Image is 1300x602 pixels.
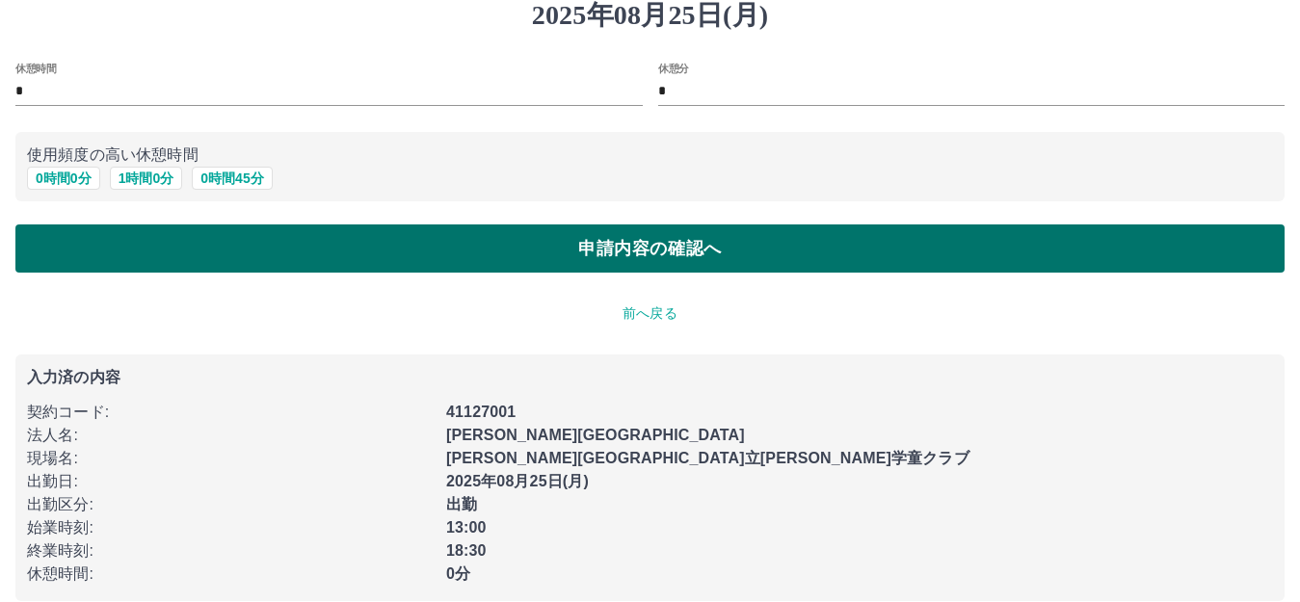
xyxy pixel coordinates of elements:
[15,303,1285,324] p: 前へ戻る
[446,404,516,420] b: 41127001
[15,61,56,75] label: 休憩時間
[192,167,272,190] button: 0時間45分
[446,519,487,536] b: 13:00
[27,447,435,470] p: 現場名 :
[27,167,100,190] button: 0時間0分
[446,427,745,443] b: [PERSON_NAME][GEOGRAPHIC_DATA]
[446,450,969,466] b: [PERSON_NAME][GEOGRAPHIC_DATA]立[PERSON_NAME]学童クラブ
[446,473,589,489] b: 2025年08月25日(月)
[27,470,435,493] p: 出勤日 :
[110,167,183,190] button: 1時間0分
[27,539,435,563] p: 終業時刻 :
[15,224,1285,273] button: 申請内容の確認へ
[446,496,477,512] b: 出勤
[27,493,435,516] p: 出勤区分 :
[27,424,435,447] p: 法人名 :
[446,565,470,582] b: 0分
[27,401,435,424] p: 契約コード :
[27,144,1273,167] p: 使用頻度の高い休憩時間
[27,563,435,586] p: 休憩時間 :
[27,516,435,539] p: 始業時刻 :
[658,61,689,75] label: 休憩分
[27,370,1273,385] p: 入力済の内容
[446,542,487,559] b: 18:30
